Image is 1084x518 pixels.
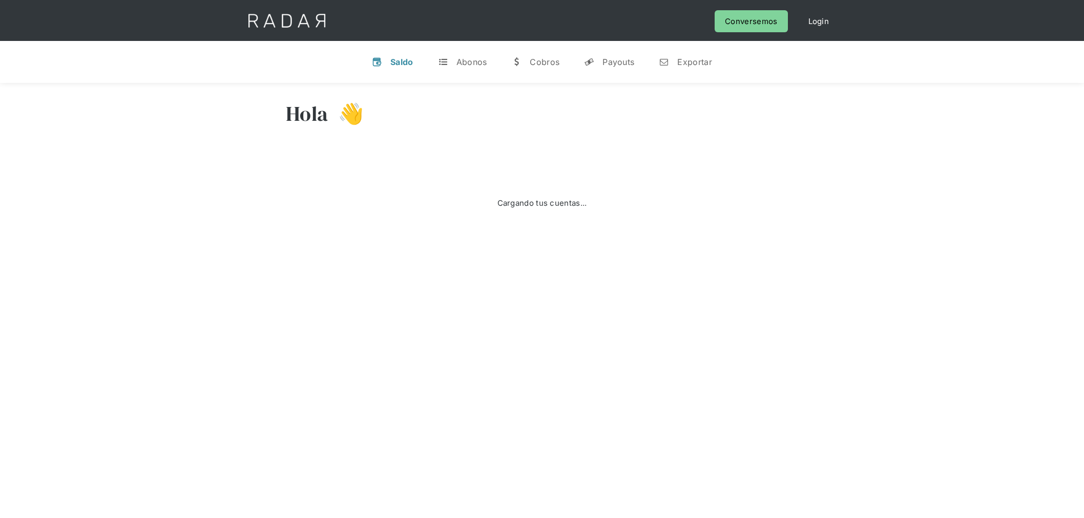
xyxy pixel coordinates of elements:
[511,57,522,67] div: w
[456,57,487,67] div: Abonos
[530,57,559,67] div: Cobros
[328,101,364,126] h3: 👋
[372,57,382,67] div: v
[659,57,669,67] div: n
[715,10,787,32] a: Conversemos
[390,57,413,67] div: Saldo
[286,101,328,126] h3: Hola
[438,57,448,67] div: t
[602,57,634,67] div: Payouts
[798,10,840,32] a: Login
[497,196,587,210] div: Cargando tus cuentas...
[584,57,594,67] div: y
[677,57,712,67] div: Exportar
